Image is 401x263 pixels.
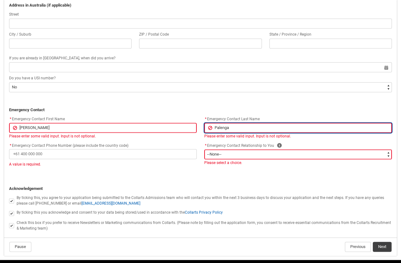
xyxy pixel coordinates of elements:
span: State / Province / Region [269,32,311,37]
span: By ticking this, you agree to your application being submitted to the Collarts Admissions team wh... [17,196,384,206]
span: Emergency Contact Last Name [204,117,260,121]
button: Pause [9,242,31,252]
abbr: required [205,143,206,148]
span: Please select a choice. [204,161,242,165]
abbr: required [205,117,206,121]
span: If you are already in [GEOGRAPHIC_DATA], when did you arrive? [9,56,116,60]
span: Emergency Contact First Name [9,117,65,121]
span: A value is required. [9,162,41,166]
button: Next [373,242,392,252]
label: Emergency Contact Phone Number (please include the country code) [9,141,131,148]
button: Previous [345,242,371,252]
span: Please enter some valid input. Input is not optional. [204,134,291,138]
strong: Acknowledgement [9,186,43,191]
abbr: required [10,143,11,148]
strong: Address in Australia (if applicable) [9,3,71,7]
span: Emergency Contact Relationship to You [207,143,274,148]
span: By ticking this you acknowledge and consent to your data being stored/used in accordance with the [17,210,223,215]
span: Street [9,12,19,17]
strong: Emergency Contact [9,107,44,112]
span: Do you have a USI number? [9,76,56,80]
abbr: required [10,117,11,121]
input: +61 400 000 000 [9,149,197,159]
a: [EMAIL_ADDRESS][DOMAIN_NAME] [81,201,140,206]
a: Collarts Privacy Policy [185,210,223,215]
span: Please enter some valid input. Input is not optional. [9,134,96,138]
span: City / Suburb [9,32,31,37]
span: Check this box if you prefer to receive Newsletters or Marketing communications from Collarts. (P... [17,221,391,231]
span: ZIP / Postal Code [139,32,169,37]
